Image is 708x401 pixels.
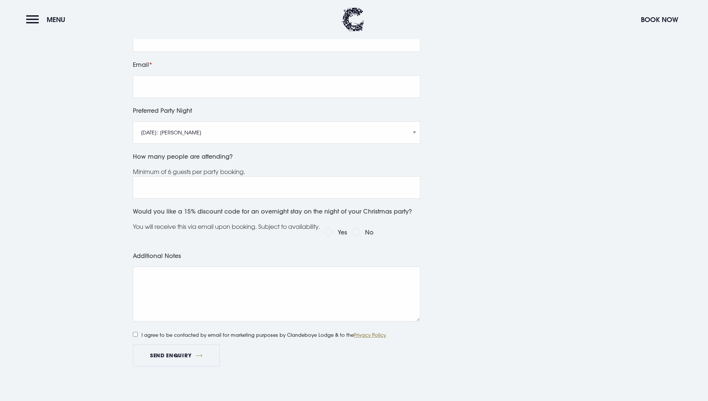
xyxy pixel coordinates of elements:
span: Menu [47,15,65,24]
div: Minimum of 6 guests per party booking. [133,167,420,176]
button: Send Enquiry [133,344,219,367]
label: Yes [338,227,347,237]
label: No [365,227,374,237]
label: I agree to be contacted by email for marketing purposes by Clandeboye Lodge & to the [133,329,386,339]
input: I agree to be contacted by email for marketing purposes by Clandeboye Lodge & to thePrivacy Policy [133,332,138,337]
a: Privacy Policy [354,332,386,338]
label: Preferred Party Night [133,105,420,116]
button: Menu [26,12,69,28]
p: You will receive this via email upon booking. Subject to availability. [133,221,320,232]
button: Book Now [637,12,682,28]
label: Would you like a 15% discount code for an overnight stay on the night of your Christmas party? [133,206,420,217]
label: Email [133,59,420,70]
label: How many people are attending? [133,151,420,162]
img: Clandeboye Lodge [342,7,364,32]
label: Additional Notes [133,251,420,261]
